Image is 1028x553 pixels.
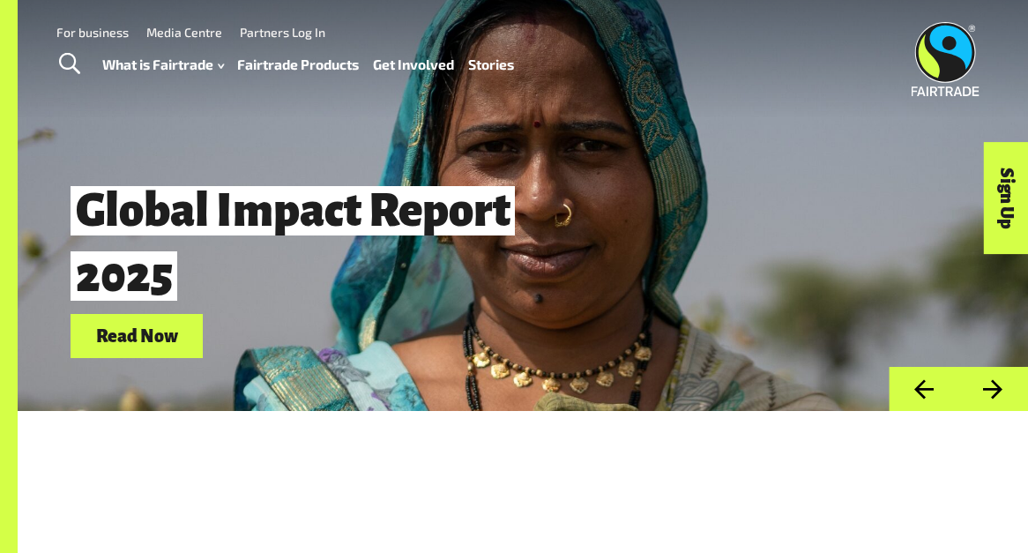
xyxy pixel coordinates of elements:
a: Partners Log In [240,25,325,40]
a: What is Fairtrade [102,52,224,77]
a: Fairtrade Products [237,52,359,77]
img: Fairtrade Australia New Zealand logo [911,22,979,96]
span: Global Impact Report 2025 [71,186,515,301]
button: Previous [889,367,958,412]
a: Get Involved [373,52,454,77]
a: Stories [468,52,514,77]
a: Media Centre [146,25,222,40]
a: For business [56,25,129,40]
button: Next [958,367,1028,412]
a: Toggle Search [48,42,91,86]
a: Read Now [71,314,203,359]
